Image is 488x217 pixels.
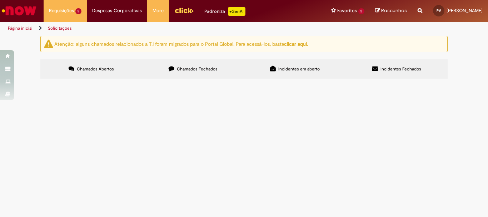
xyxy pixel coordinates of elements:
[48,25,72,31] a: Solicitações
[284,40,308,47] a: clicar aqui.
[54,40,308,47] ng-bind-html: Atenção: alguns chamados relacionados a T.I foram migrados para o Portal Global. Para acessá-los,...
[437,8,441,13] span: PV
[380,66,421,72] span: Incidentes Fechados
[174,5,194,16] img: click_logo_yellow_360x200.png
[375,8,407,14] a: Rascunhos
[1,4,38,18] img: ServiceNow
[153,7,164,14] span: More
[8,25,33,31] a: Página inicial
[5,22,320,35] ul: Trilhas de página
[49,7,74,14] span: Requisições
[278,66,320,72] span: Incidentes em aberto
[177,66,218,72] span: Chamados Fechados
[447,8,483,14] span: [PERSON_NAME]
[77,66,114,72] span: Chamados Abertos
[228,7,245,16] p: +GenAi
[337,7,357,14] span: Favoritos
[381,7,407,14] span: Rascunhos
[358,8,364,14] span: 2
[204,7,245,16] div: Padroniza
[75,8,81,14] span: 2
[92,7,142,14] span: Despesas Corporativas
